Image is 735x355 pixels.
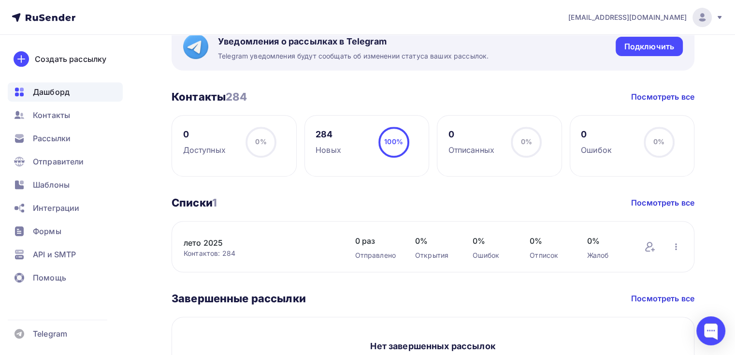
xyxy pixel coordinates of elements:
div: Отписанных [448,144,494,156]
div: 0 [183,129,226,140]
a: Посмотреть все [631,91,694,103]
span: 0 раз [355,235,395,247]
span: Дашборд [33,86,70,98]
span: Рассылки [33,133,71,144]
span: Telegram уведомления будут сообщать об изменении статуса ваших рассылок. [218,51,489,61]
span: 0% [255,137,266,146]
div: Новых [316,144,341,156]
div: Жалоб [587,251,625,260]
h3: Завершенные рассылки [172,292,306,305]
div: 0 [581,129,612,140]
span: API и SMTP [33,249,76,260]
span: 0% [415,235,453,247]
span: 0% [653,137,664,146]
h3: Списки [172,196,217,209]
span: 284 [226,90,247,103]
span: 0% [473,235,511,247]
span: 100% [384,137,403,146]
div: Открытия [415,251,453,260]
span: 1 [212,196,217,209]
span: Шаблоны [33,179,70,191]
div: Ошибок [473,251,511,260]
span: Контакты [33,109,70,121]
a: Рассылки [8,129,123,148]
div: Ошибок [581,144,612,156]
a: Шаблоны [8,175,123,194]
h3: Контакты [172,90,247,104]
span: 0% [520,137,532,146]
div: 0 [448,129,494,140]
a: Отправители [8,152,123,171]
a: лето 2025 [184,237,335,249]
div: Создать рассылку [35,53,106,65]
span: [EMAIL_ADDRESS][DOMAIN_NAME] [568,13,687,22]
span: Telegram [33,328,67,340]
div: 284 [316,129,341,140]
span: Помощь [33,272,66,283]
a: [EMAIL_ADDRESS][DOMAIN_NAME] [568,8,723,27]
span: Уведомления о рассылках в Telegram [218,36,489,47]
div: Подключить [624,41,674,52]
span: Формы [33,225,61,237]
div: Контактов: 284 [184,249,335,258]
a: Посмотреть все [631,197,694,208]
a: Формы [8,222,123,241]
div: Отправлено [355,251,395,260]
div: Нет завершенных рассылок [370,340,495,352]
div: Отписок [530,251,568,260]
a: Контакты [8,105,123,125]
span: Отправители [33,156,84,167]
a: Дашборд [8,82,123,102]
span: Интеграции [33,202,79,214]
span: 0% [530,235,568,247]
span: 0% [587,235,625,247]
a: Посмотреть все [631,293,694,304]
div: Доступных [183,144,226,156]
